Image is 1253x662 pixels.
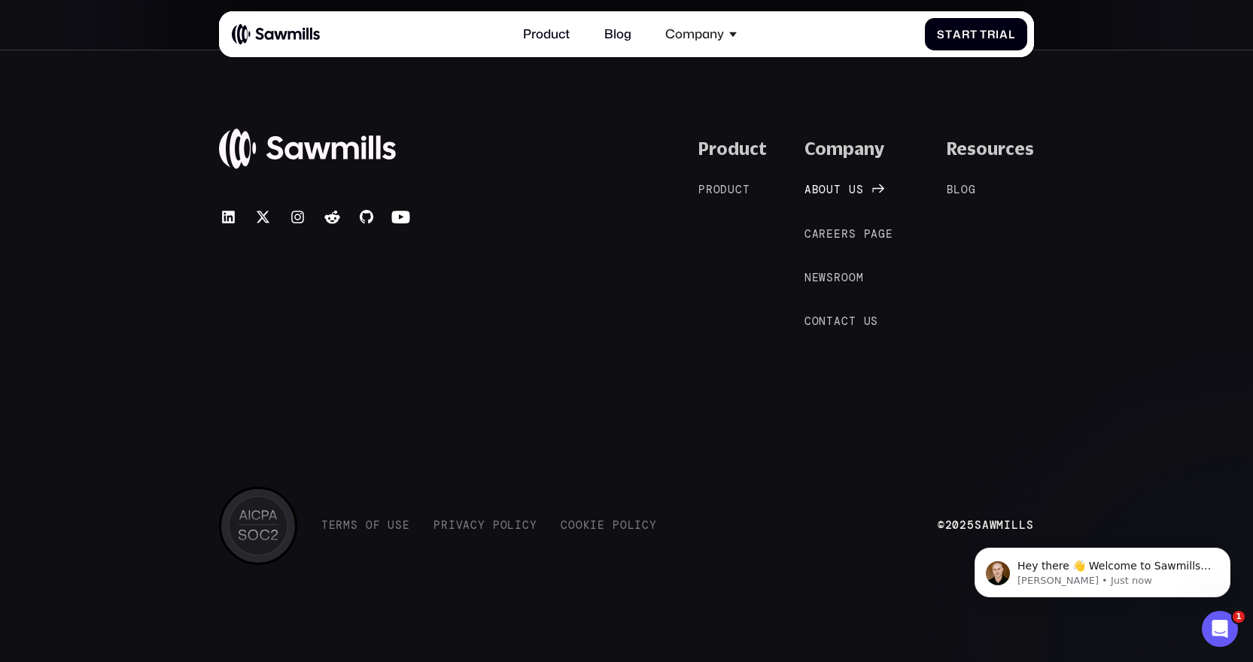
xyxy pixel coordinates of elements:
[513,17,579,51] a: Product
[665,26,724,41] div: Company
[530,519,537,532] span: y
[819,315,826,328] span: n
[1233,611,1245,623] span: 1
[1202,611,1238,647] iframe: Intercom live chat
[321,519,329,532] span: T
[826,228,834,241] span: e
[856,184,864,196] span: s
[595,17,640,51] a: Blog
[576,519,583,532] span: o
[395,519,403,532] span: s
[996,28,999,41] span: i
[834,184,841,196] span: t
[403,519,410,532] span: e
[598,519,605,532] span: e
[388,519,395,532] span: U
[456,519,464,532] span: v
[826,184,834,196] span: u
[493,519,500,532] span: P
[826,272,834,284] span: s
[970,28,978,41] span: t
[864,228,871,241] span: p
[864,315,871,328] span: u
[698,184,706,196] span: P
[804,272,812,284] span: N
[706,184,713,196] span: r
[945,518,975,533] span: 2025
[962,28,970,41] span: r
[804,138,884,159] div: Company
[969,184,976,196] span: g
[999,28,1008,41] span: a
[826,315,834,328] span: t
[804,226,909,242] a: Careerspage
[938,519,1034,532] div: © Sawmills
[871,228,878,241] span: a
[735,184,743,196] span: c
[952,516,1253,621] iframe: Intercom notifications message
[925,18,1028,50] a: StartTrial
[849,184,856,196] span: u
[583,519,591,532] span: k
[713,184,721,196] span: o
[819,184,826,196] span: o
[856,272,864,284] span: m
[804,315,812,328] span: C
[947,184,954,196] span: B
[804,270,880,286] a: Newsroom
[321,519,410,532] a: TermsofUse
[812,228,820,241] span: a
[628,519,635,532] span: l
[812,315,820,328] span: o
[366,519,373,532] span: o
[878,228,886,241] span: g
[841,228,849,241] span: r
[980,28,987,41] span: T
[849,315,856,328] span: t
[987,28,996,41] span: r
[937,28,945,41] span: S
[834,272,841,284] span: r
[804,184,812,196] span: A
[590,519,598,532] span: i
[743,184,750,196] span: t
[945,28,953,41] span: t
[698,138,767,159] div: Product
[720,184,728,196] span: d
[433,519,537,532] a: PrivacyPolicy
[804,314,894,330] a: Contactus
[849,272,856,284] span: o
[634,519,642,532] span: i
[834,315,841,328] span: a
[656,17,746,51] div: Company
[819,228,826,241] span: r
[343,519,351,532] span: m
[698,182,766,198] a: Product
[804,228,812,241] span: C
[812,184,820,196] span: b
[812,272,820,284] span: e
[613,519,620,532] span: P
[953,28,962,41] span: a
[947,182,992,198] a: Blog
[449,519,456,532] span: i
[834,228,841,241] span: e
[561,519,657,532] a: CookiePolicy
[871,315,878,328] span: s
[620,519,628,532] span: o
[561,519,568,532] span: C
[841,272,849,284] span: o
[441,519,449,532] span: r
[522,519,530,532] span: c
[568,519,576,532] span: o
[849,228,856,241] span: s
[953,184,961,196] span: l
[649,519,657,532] span: y
[515,519,522,532] span: i
[947,138,1034,159] div: Resources
[961,184,969,196] span: o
